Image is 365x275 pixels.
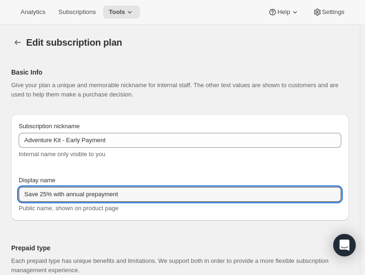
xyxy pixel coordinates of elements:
[109,8,125,16] span: Tools
[11,256,341,275] p: Each prepaid type has unique benefits and limitations. We support both in order to provide a more...
[19,177,56,184] span: Display name
[333,234,356,256] div: Open Intercom Messenger
[103,6,140,19] button: Tools
[19,123,80,130] span: Subscription nickname
[11,68,341,77] h2: Basic Info
[307,6,350,19] button: Settings
[58,8,96,16] span: Subscriptions
[15,6,51,19] button: Analytics
[26,37,122,48] span: Edit subscription plan
[322,8,344,16] span: Settings
[19,133,341,148] input: Subscribe & Save
[19,151,105,158] span: Internal name only visible to you
[11,36,24,49] button: Subscription plans
[262,6,305,19] button: Help
[11,243,341,253] h2: Prepaid type
[53,6,101,19] button: Subscriptions
[11,81,341,99] p: Give your plan a unique and memorable nickname for internal staff. The other text values are show...
[19,205,119,212] span: Public name, shown on product page
[21,8,45,16] span: Analytics
[19,187,341,202] input: Subscribe & Save
[277,8,290,16] span: Help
